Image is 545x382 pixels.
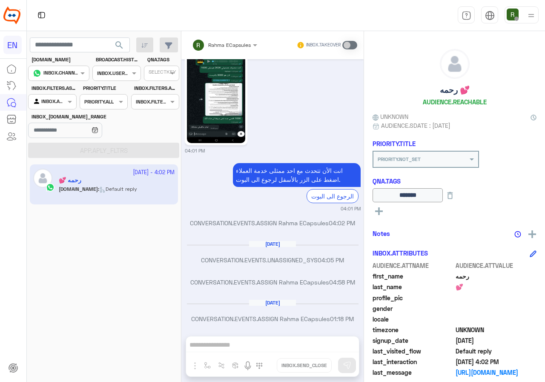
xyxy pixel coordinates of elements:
button: APP.APLY_FLTRS [28,143,179,158]
label: QNA.TAGS [147,56,178,63]
span: timezone [373,325,454,334]
span: UNKNOWN [456,325,537,334]
span: AUDIENCE.ATTVALUE [456,261,537,270]
img: add [528,230,536,238]
span: last_visited_flow [373,347,454,356]
span: last_name [373,282,454,291]
span: null [456,315,537,324]
span: UNKNOWN [373,112,408,121]
h6: INBOX.ATTRIBUTES [373,249,428,257]
span: AUDIENCE.ATTNAME [373,261,454,270]
label: PRIORITY.TITLE [83,84,127,92]
span: 04:05 PM [318,256,344,264]
p: 12/8/2025, 4:01 PM [233,163,361,187]
p: CONVERSATION.EVENTS.ASSIGN Rahma ECapsules [185,218,361,227]
img: tab [36,10,47,20]
label: [DOMAIN_NAME] [32,56,89,63]
div: SELECTKEY [147,68,176,78]
small: 04:01 PM [341,205,361,212]
img: tab [485,11,495,20]
p: CONVERSATION.EVENTS.ASSIGN Rahma ECapsules [185,278,361,287]
span: search [114,40,124,50]
span: signup_date [373,336,454,345]
img: defaultAdmin.png [440,49,469,78]
label: INBOX.FILTERS.ASSIGNED_TO [32,84,75,92]
span: Rahma ECapsules [208,42,251,48]
span: 04:58 PM [329,279,355,286]
h6: QNA.TAGS [373,177,536,185]
div: EN [3,36,22,54]
b: PRIORITY.NOT_SET [378,156,421,162]
small: 04:01 PM [185,147,205,154]
a: tab [458,6,475,24]
h5: رحمه 💕 [440,85,470,95]
span: 01:18 PM [330,315,354,322]
button: INBOX.SEND_CLOSE [277,358,332,373]
h6: Notes [373,230,390,237]
div: الرجوع الى البوت [307,189,359,203]
button: search [109,37,130,56]
span: null [456,304,537,313]
img: tab [462,11,471,20]
small: INBOX.TAKEOVER [306,42,341,49]
span: gender [373,304,454,313]
span: 2024-03-09T14:54:01.384Z [456,336,537,345]
span: 04:02 PM [329,219,355,227]
p: CONVERSATION.EVENTS.ASSIGN Rahma ECapsules [185,314,361,323]
span: AUDIENCE.SDATE : [DATE] [381,121,450,130]
label: INBOX.FILTERS.AGENT_NOTES [134,84,178,92]
img: profile [526,10,536,21]
h6: AUDIENCE.REACHABLE [423,98,487,106]
span: locale [373,315,454,324]
img: Logo [3,6,20,24]
h6: PRIORITY.TITLE [373,140,416,147]
h6: [DATE] [249,241,296,247]
span: first_name [373,272,454,281]
img: 1293241735542049.jpg [187,40,245,143]
a: [URL][DOMAIN_NAME] [456,368,537,377]
h6: [DATE] [249,300,296,306]
p: CONVERSATION.EVENTS.UNASSIGNED_SYS [185,256,361,264]
span: 2025-08-12T13:02:05.076Z [456,357,537,366]
span: Default reply [456,347,537,356]
span: 💕 [456,282,537,291]
span: last_message [373,368,454,377]
label: BROADCAST.HISTORY.STATUES [96,56,140,63]
span: last_interaction [373,357,454,366]
span: profile_pic [373,293,454,302]
img: notes [514,231,521,238]
span: رحمه [456,272,537,281]
label: INBOX_[DOMAIN_NAME]_RANGE [32,113,127,121]
img: userImage [507,9,519,20]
